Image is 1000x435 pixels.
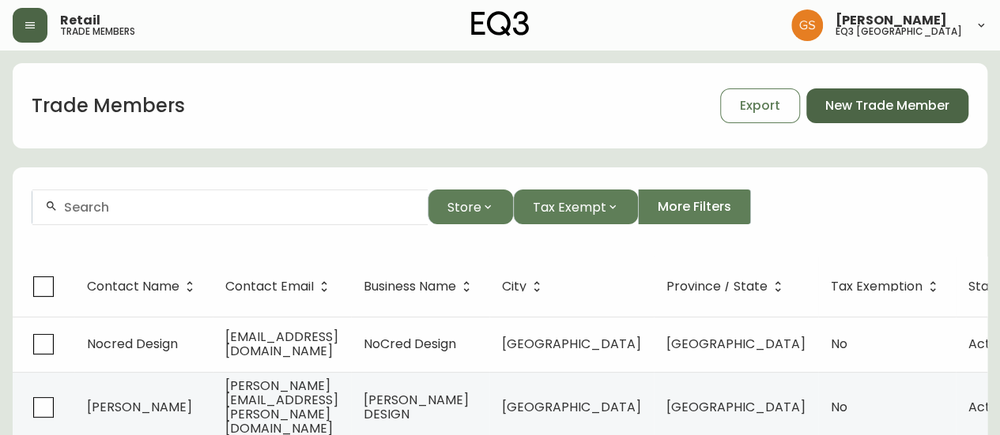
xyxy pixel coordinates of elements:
h5: trade members [60,27,135,36]
span: Province / State [666,279,788,294]
span: [PERSON_NAME] DESIGN [364,391,469,423]
span: Business Name [364,279,477,294]
h5: eq3 [GEOGRAPHIC_DATA] [836,27,962,36]
span: New Trade Member [825,97,949,114]
button: More Filters [638,189,751,224]
span: Contact Email [225,279,334,294]
span: [PERSON_NAME] [836,14,947,27]
span: Tax Exemption [831,282,923,291]
span: [GEOGRAPHIC_DATA] [666,335,806,353]
span: Business Name [364,282,456,291]
img: 6b403d9c54a9a0c30f681d41f5fc2571 [791,9,823,41]
span: NoCred Design [364,335,456,353]
span: Store [447,197,481,217]
span: No [831,398,847,416]
span: City [502,282,526,291]
span: Contact Name [87,279,200,294]
h1: Trade Members [32,92,185,119]
span: [EMAIL_ADDRESS][DOMAIN_NAME] [225,328,338,360]
span: [GEOGRAPHIC_DATA] [502,398,641,416]
span: Export [740,97,780,114]
span: Contact Name [87,282,179,291]
img: logo [471,11,530,36]
span: Province / State [666,282,768,291]
span: [GEOGRAPHIC_DATA] [666,398,806,416]
input: Search [64,200,415,215]
span: City [502,279,547,294]
span: [GEOGRAPHIC_DATA] [502,335,641,353]
button: Export [720,88,800,123]
span: Tax Exemption [831,279,943,294]
button: New Trade Member [806,88,968,123]
span: Contact Email [225,282,314,291]
span: [PERSON_NAME] [87,398,192,416]
span: More Filters [658,198,731,216]
span: Retail [60,14,100,27]
span: No [831,335,847,353]
span: Nocred Design [87,335,178,353]
button: Tax Exempt [513,189,638,224]
button: Store [428,189,513,224]
span: Tax Exempt [533,197,606,217]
